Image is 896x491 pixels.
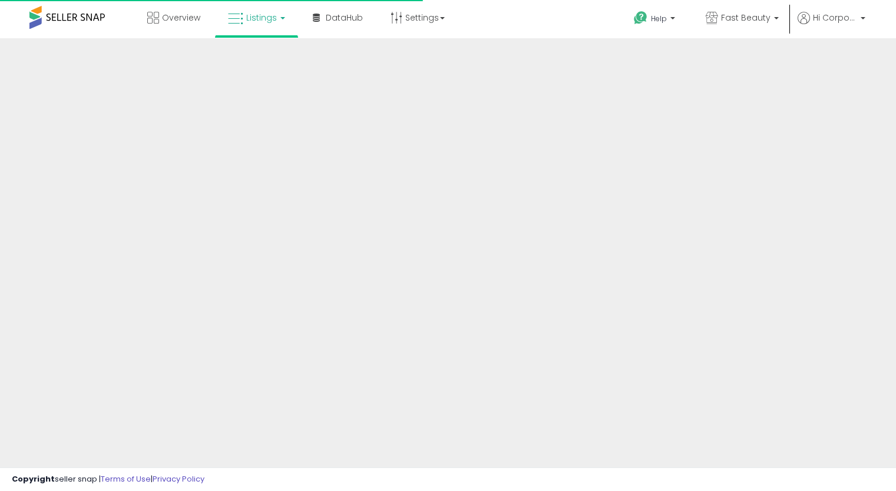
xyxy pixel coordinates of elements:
div: seller snap | | [12,474,204,485]
a: Help [624,2,687,38]
a: Privacy Policy [153,473,204,485]
span: Overview [162,12,200,24]
span: DataHub [326,12,363,24]
span: Listings [246,12,277,24]
span: Help [651,14,667,24]
span: Hi Corporate [813,12,857,24]
span: Fast Beauty [721,12,771,24]
i: Get Help [633,11,648,25]
strong: Copyright [12,473,55,485]
a: Hi Corporate [798,12,865,38]
a: Terms of Use [101,473,151,485]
